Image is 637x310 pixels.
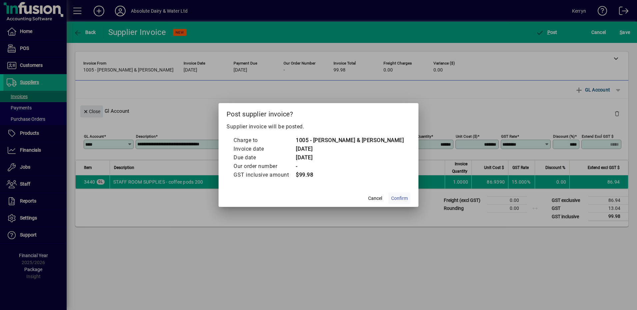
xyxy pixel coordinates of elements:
[233,171,296,179] td: GST inclusive amount
[227,123,410,131] p: Supplier invoice will be posted.
[368,195,382,202] span: Cancel
[296,162,404,171] td: -
[233,145,296,153] td: Invoice date
[296,171,404,179] td: $99.98
[391,195,408,202] span: Confirm
[296,136,404,145] td: 1005 - [PERSON_NAME] & [PERSON_NAME]
[219,103,418,122] h2: Post supplier invoice?
[296,145,404,153] td: [DATE]
[233,153,296,162] td: Due date
[233,136,296,145] td: Charge to
[233,162,296,171] td: Our order number
[388,192,410,204] button: Confirm
[364,192,386,204] button: Cancel
[296,153,404,162] td: [DATE]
